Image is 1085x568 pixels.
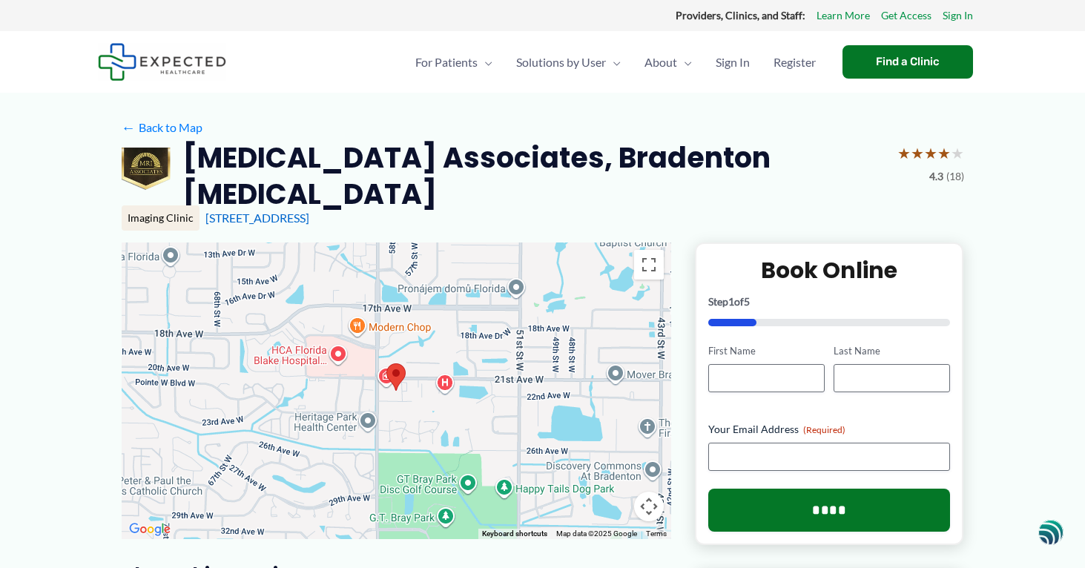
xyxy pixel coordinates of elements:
div: Imaging Clinic [122,205,199,231]
label: Last Name [834,344,950,358]
span: ★ [937,139,951,167]
a: [STREET_ADDRESS] [205,211,309,225]
a: Solutions by UserMenu Toggle [504,36,633,88]
a: Get Access [881,6,931,25]
span: Solutions by User [516,36,606,88]
a: Open this area in Google Maps (opens a new window) [125,520,174,539]
img: Expected Healthcare Logo - side, dark font, small [98,43,226,81]
a: Sign In [943,6,973,25]
span: 5 [744,295,750,308]
a: For PatientsMenu Toggle [403,36,504,88]
span: ★ [897,139,911,167]
span: Sign In [716,36,750,88]
span: Map data ©2025 Google [556,529,637,538]
label: Your Email Address [708,422,951,437]
img: svg+xml;base64,PHN2ZyB3aWR0aD0iNDgiIGhlaWdodD0iNDgiIHZpZXdCb3g9IjAgMCA0OCA0OCIgZmlsbD0ibm9uZSIgeG... [1038,518,1063,546]
span: ← [122,120,136,134]
h2: [MEDICAL_DATA] Associates, Bradenton [MEDICAL_DATA] [182,139,886,213]
a: Find a Clinic [842,45,973,79]
span: ★ [911,139,924,167]
img: Google [125,520,174,539]
span: 1 [728,295,734,308]
span: About [644,36,677,88]
button: Keyboard shortcuts [482,529,547,539]
span: Register [774,36,816,88]
button: Map camera controls [634,492,664,521]
button: Toggle fullscreen view [634,250,664,280]
a: AboutMenu Toggle [633,36,704,88]
span: For Patients [415,36,478,88]
a: Register [762,36,828,88]
p: Step of [708,297,951,307]
label: First Name [708,344,825,358]
strong: Providers, Clinics, and Staff: [676,9,805,22]
span: 4.3 [929,167,943,186]
a: Sign In [704,36,762,88]
span: (Required) [803,424,845,435]
nav: Primary Site Navigation [403,36,828,88]
span: ★ [951,139,964,167]
a: ←Back to Map [122,116,202,139]
span: Menu Toggle [478,36,492,88]
span: (18) [946,167,964,186]
a: Learn More [817,6,870,25]
span: Menu Toggle [677,36,692,88]
a: Terms (opens in new tab) [646,529,667,538]
span: ★ [924,139,937,167]
h2: Book Online [708,256,951,285]
span: Menu Toggle [606,36,621,88]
